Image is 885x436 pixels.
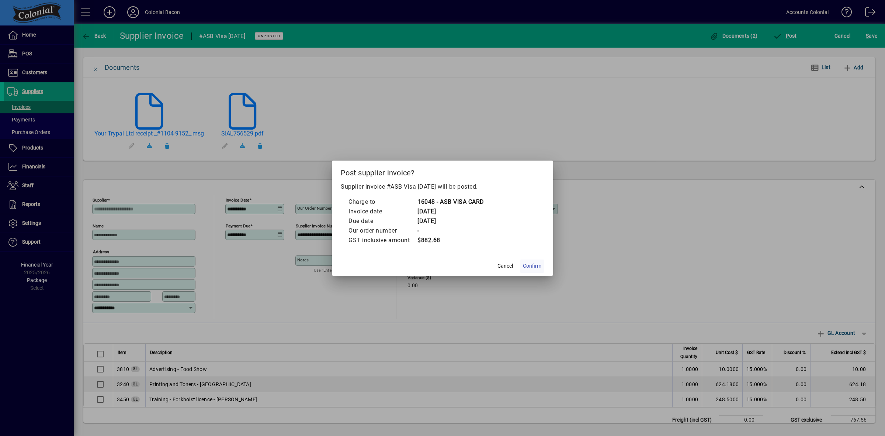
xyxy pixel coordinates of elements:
[417,197,484,207] td: 16048 - ASB VISA CARD
[417,207,484,216] td: [DATE]
[417,236,484,245] td: $882.68
[332,161,553,182] h2: Post supplier invoice?
[348,226,417,236] td: Our order number
[493,260,517,273] button: Cancel
[497,262,513,270] span: Cancel
[348,197,417,207] td: Charge to
[520,260,544,273] button: Confirm
[417,216,484,226] td: [DATE]
[348,216,417,226] td: Due date
[348,207,417,216] td: Invoice date
[341,182,544,191] p: Supplier invoice #ASB Visa [DATE] will be posted.
[348,236,417,245] td: GST inclusive amount
[417,226,484,236] td: -
[523,262,541,270] span: Confirm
